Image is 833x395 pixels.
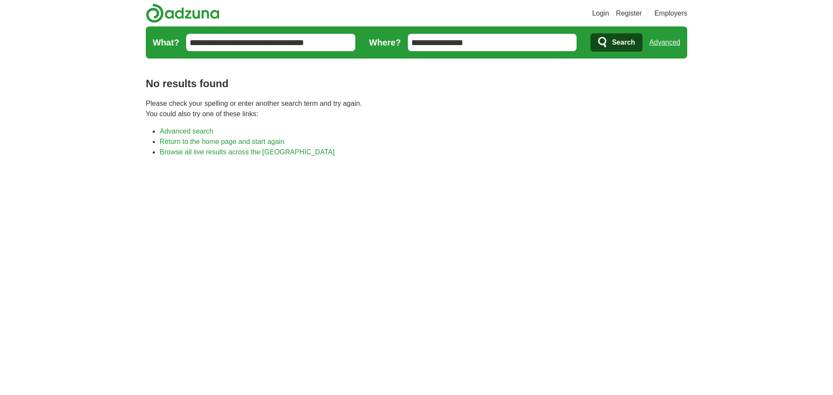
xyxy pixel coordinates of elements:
a: Login [592,8,609,19]
p: Please check your spelling or enter another search term and try again. You could also try one of ... [146,98,687,119]
a: Return to the home page and start again [160,138,284,145]
label: What? [153,36,179,49]
span: Search [612,34,635,51]
h1: No results found [146,76,687,91]
label: Where? [369,36,401,49]
img: Adzuna logo [146,3,220,23]
a: Browse all live results across the [GEOGRAPHIC_DATA] [160,148,335,156]
a: Advanced [649,34,680,51]
a: Register [616,8,642,19]
a: Advanced search [160,127,213,135]
a: Employers [654,8,687,19]
button: Search [590,33,642,52]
